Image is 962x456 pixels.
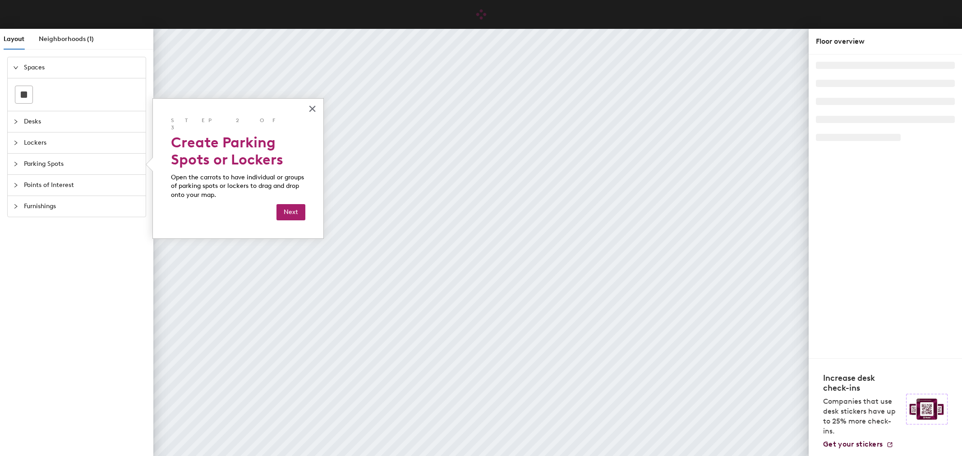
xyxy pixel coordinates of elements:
span: Furnishings [24,196,140,217]
span: Spaces [24,57,140,78]
span: collapsed [13,119,18,124]
button: Next [276,204,305,220]
img: Sticker logo [906,394,948,424]
span: Parking Spots [24,154,140,174]
span: Neighborhoods (1) [39,35,94,43]
h2: Create Parking Spots or Lockers [171,134,305,169]
div: Floor overview [816,36,955,47]
span: Get your stickers [823,440,883,448]
p: Open the carrots to have individual or groups of parking spots or lockers to drag and drop onto y... [171,173,305,200]
p: Step 2 of 3 [171,117,305,132]
h4: Increase desk check-ins [823,373,901,393]
span: Lockers [24,132,140,153]
span: collapsed [13,182,18,188]
span: Desks [24,111,140,132]
p: Companies that use desk stickers have up to 25% more check-ins. [823,397,901,436]
span: Points of Interest [24,175,140,196]
span: expanded [13,65,18,70]
span: Layout [4,35,24,43]
button: Close [308,101,317,116]
span: collapsed [13,140,18,146]
span: collapsed [13,161,18,167]
span: collapsed [13,204,18,209]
